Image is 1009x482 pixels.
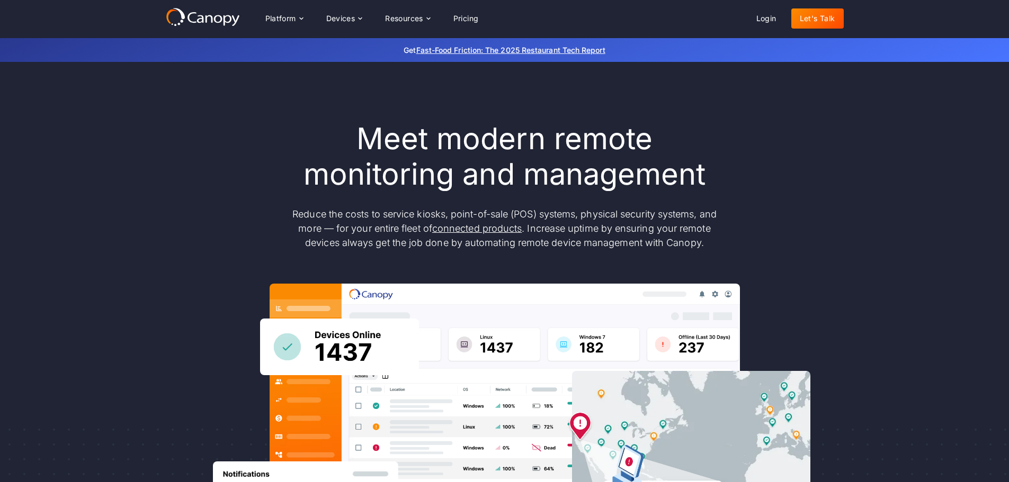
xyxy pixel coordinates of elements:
[245,44,764,56] p: Get
[282,121,727,192] h1: Meet modern remote monitoring and management
[265,15,296,22] div: Platform
[791,8,844,29] a: Let's Talk
[282,207,727,250] p: Reduce the costs to service kiosks, point-of-sale (POS) systems, physical security systems, and m...
[260,319,419,375] img: Canopy sees how many devices are online
[748,8,785,29] a: Login
[377,8,438,29] div: Resources
[318,8,371,29] div: Devices
[416,46,605,54] a: Fast-Food Friction: The 2025 Restaurant Tech Report
[432,223,522,234] a: connected products
[385,15,423,22] div: Resources
[257,8,311,29] div: Platform
[445,8,487,29] a: Pricing
[326,15,355,22] div: Devices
